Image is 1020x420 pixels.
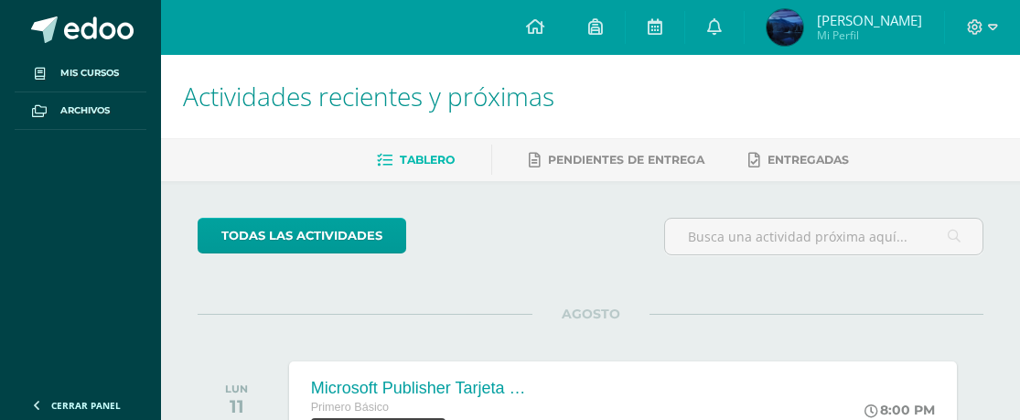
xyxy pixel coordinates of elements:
[767,9,803,46] img: 0bb3a6bc18bdef40c4ee58a957f3c93d.png
[377,145,455,175] a: Tablero
[548,153,704,167] span: Pendientes de entrega
[51,399,121,412] span: Cerrar panel
[748,145,849,175] a: Entregadas
[532,306,650,322] span: AGOSTO
[529,145,704,175] a: Pendientes de entrega
[225,395,248,417] div: 11
[864,402,935,418] div: 8:00 PM
[817,27,922,43] span: Mi Perfil
[60,66,119,81] span: Mis cursos
[768,153,849,167] span: Entregadas
[311,401,389,414] span: Primero Básico
[15,55,146,92] a: Mis cursos
[400,153,455,167] span: Tablero
[817,11,922,29] span: [PERSON_NAME]
[198,218,406,253] a: todas las Actividades
[225,382,248,395] div: LUN
[15,92,146,130] a: Archivos
[183,79,554,113] span: Actividades recientes y próximas
[60,103,110,118] span: Archivos
[311,379,531,398] div: Microsoft Publisher Tarjeta de invitación
[665,219,982,254] input: Busca una actividad próxima aquí...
